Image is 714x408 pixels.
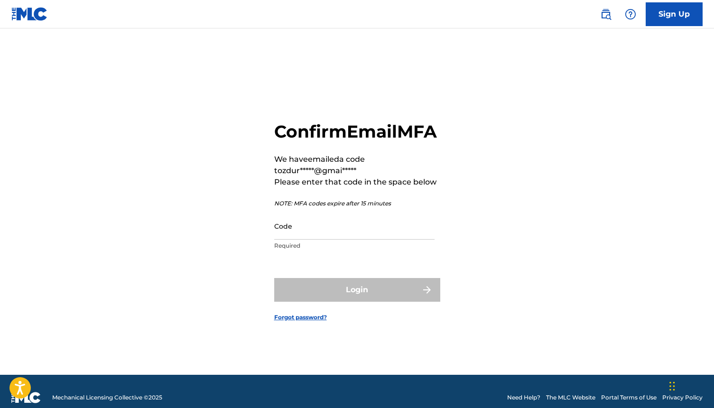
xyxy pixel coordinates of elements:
[274,176,440,188] p: Please enter that code in the space below
[646,2,703,26] a: Sign Up
[274,313,327,322] a: Forgot password?
[596,5,615,24] a: Public Search
[600,9,612,20] img: search
[11,392,41,403] img: logo
[669,372,675,400] div: Drag
[662,393,703,402] a: Privacy Policy
[11,7,48,21] img: MLC Logo
[52,393,162,402] span: Mechanical Licensing Collective © 2025
[621,5,640,24] div: Help
[667,362,714,408] iframe: Chat Widget
[507,393,540,402] a: Need Help?
[274,199,440,208] p: NOTE: MFA codes expire after 15 minutes
[274,241,435,250] p: Required
[546,393,595,402] a: The MLC Website
[601,393,657,402] a: Portal Terms of Use
[625,9,636,20] img: help
[274,121,440,142] h2: Confirm Email MFA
